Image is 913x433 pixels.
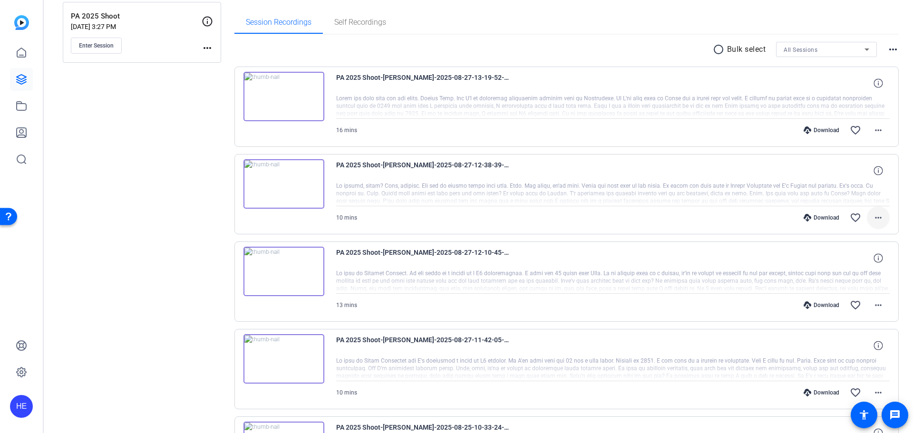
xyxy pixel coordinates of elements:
mat-icon: more_horiz [873,125,884,136]
img: thumb-nail [243,247,324,296]
p: [DATE] 3:27 PM [71,23,202,30]
mat-icon: message [889,409,901,421]
mat-icon: more_horiz [887,44,899,55]
span: Self Recordings [334,19,386,26]
div: Download [799,214,844,221]
span: Session Recordings [246,19,311,26]
div: Download [799,301,844,309]
div: HE [10,395,33,418]
img: thumb-nail [243,72,324,121]
mat-icon: radio_button_unchecked [713,44,727,55]
div: Download [799,389,844,396]
div: Download [799,126,844,134]
mat-icon: favorite_border [850,125,861,136]
span: 16 mins [336,127,357,134]
span: 10 mins [336,214,357,221]
mat-icon: more_horiz [202,42,213,54]
img: blue-gradient.svg [14,15,29,30]
span: Enter Session [79,42,114,49]
span: 10 mins [336,389,357,396]
span: PA 2025 Shoot-[PERSON_NAME]-2025-08-27-11-42-05-385-1 [336,334,512,357]
span: All Sessions [784,47,817,53]
span: PA 2025 Shoot-[PERSON_NAME]-2025-08-27-13-19-52-421-1 [336,72,512,95]
p: PA 2025 Shoot [71,11,202,22]
span: 13 mins [336,302,357,308]
button: Enter Session [71,38,122,54]
mat-icon: favorite_border [850,299,861,311]
mat-icon: more_horiz [873,387,884,398]
img: thumb-nail [243,334,324,384]
span: PA 2025 Shoot-[PERSON_NAME]-2025-08-27-12-10-45-525-0 [336,247,512,269]
mat-icon: more_horiz [873,299,884,311]
span: PA 2025 Shoot-[PERSON_NAME]-2025-08-27-12-38-39-159-0 [336,159,512,182]
p: Bulk select [727,44,766,55]
mat-icon: favorite_border [850,387,861,398]
mat-icon: more_horiz [873,212,884,223]
mat-icon: accessibility [858,409,870,421]
img: thumb-nail [243,159,324,209]
mat-icon: favorite_border [850,212,861,223]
